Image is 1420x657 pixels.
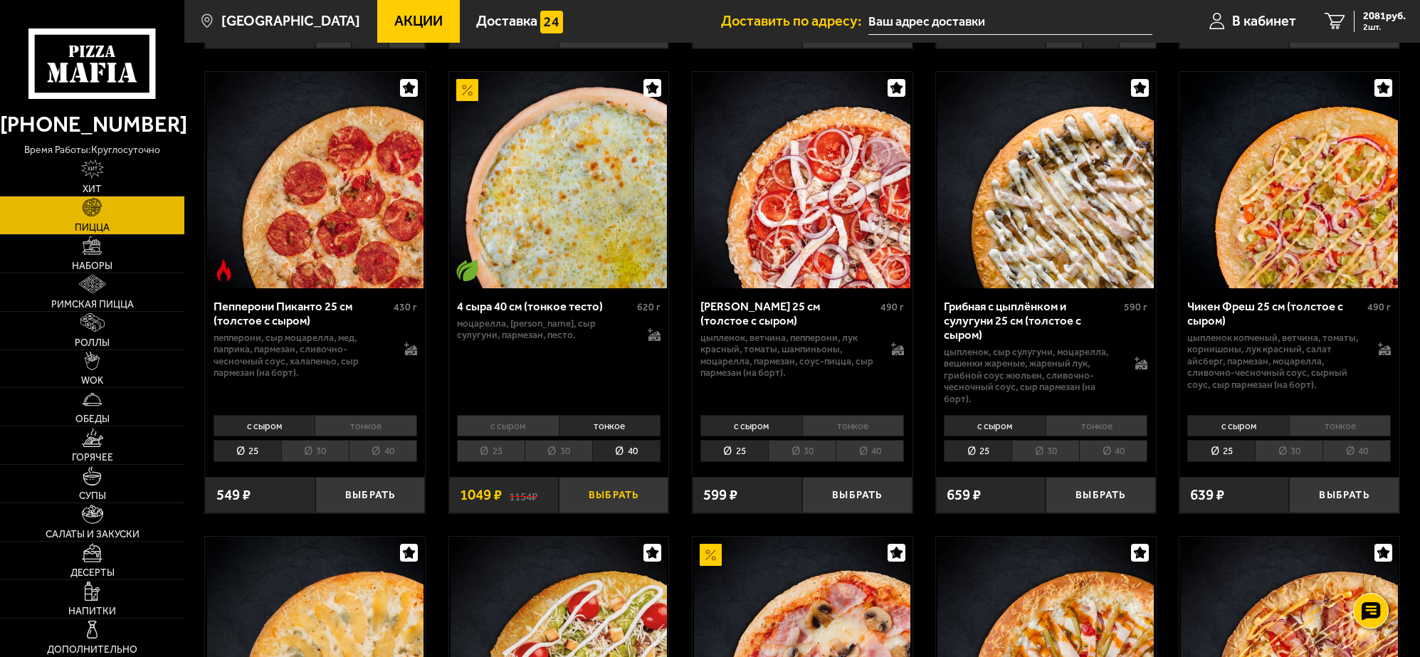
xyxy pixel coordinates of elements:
[315,477,425,513] button: Выбрать
[802,477,912,513] button: Выбрать
[456,259,478,281] img: Вегетарианское блюдо
[1232,14,1296,28] span: В кабинет
[81,376,103,386] span: WOK
[1046,415,1148,436] li: тонкое
[944,415,1046,436] li: с сыром
[449,72,669,288] a: АкционныйВегетарианское блюдо4 сыра 40 см (тонкое тесто)
[703,488,737,503] span: 599 ₽
[700,544,722,566] img: Акционный
[213,259,235,281] img: Острое блюдо
[457,415,559,436] li: с сыром
[944,440,1011,463] li: 25
[1187,440,1255,463] li: 25
[1187,300,1364,328] div: Чикен Фреш 25 см (толстое с сыром)
[1255,440,1322,463] li: 30
[937,72,1154,288] img: Грибная с цыплёнком и сулугуни 25 см (толстое с сыром)
[1363,23,1406,31] span: 2 шт.
[281,440,349,463] li: 30
[1363,11,1406,21] span: 2081 руб.
[394,301,417,313] span: 430 г
[51,300,134,310] span: Римская пицца
[936,72,1156,288] a: Грибная с цыплёнком и сулугуни 25 см (толстое с сыром)
[72,453,113,463] span: Горячее
[1187,415,1289,436] li: с сыром
[768,440,836,463] li: 30
[1367,301,1391,313] span: 490 г
[592,440,661,463] li: 40
[868,9,1152,35] input: Ваш адрес доставки
[214,332,389,379] p: пепперони, сыр Моцарелла, мед, паприка, пармезан, сливочно-чесночный соус, халапеньо, сыр пармеза...
[214,300,390,328] div: Пепперони Пиканто 25 см (толстое с сыром)
[214,415,315,436] li: с сыром
[460,488,502,503] span: 1049 ₽
[221,14,360,28] span: [GEOGRAPHIC_DATA]
[456,79,478,101] img: Акционный
[1046,12,1082,48] button: −
[693,72,913,288] a: Петровская 25 см (толстое с сыром)
[75,338,110,348] span: Роллы
[214,440,281,463] li: 25
[352,12,388,48] span: 1
[68,606,116,616] span: Напитки
[207,72,424,288] img: Пепперони Пиканто 25 см (толстое с сыром)
[205,72,425,288] a: Острое блюдоПепперони Пиканто 25 см (толстое с сыром)
[721,14,868,28] span: Доставить по адресу:
[1187,332,1363,391] p: цыпленок копченый, ветчина, томаты, корнишоны, лук красный, салат айсберг, пармезан, моцарелла, с...
[700,440,768,463] li: 25
[1119,12,1155,48] button: +
[75,223,110,233] span: Пицца
[944,346,1120,405] p: цыпленок, сыр сулугуни, моцарелла, вешенки жареные, жареный лук, грибной соус Жюльен, сливочно-че...
[79,491,106,501] span: Супы
[83,184,102,194] span: Хит
[540,11,562,33] img: 15daf4d41897b9f0e9f617042186c801.svg
[349,440,417,463] li: 40
[75,414,110,424] span: Обеды
[72,261,112,271] span: Наборы
[1079,440,1147,463] li: 40
[216,488,251,503] span: 549 ₽
[394,14,443,28] span: Акции
[1179,72,1399,288] a: Чикен Фреш 25 см (толстое с сыром)
[1289,477,1399,513] button: Выбрать
[947,488,981,503] span: 659 ₽
[700,415,802,436] li: с сыром
[451,72,667,288] img: 4 сыра 40 см (тонкое тесто)
[944,300,1120,342] div: Грибная с цыплёнком и сулугуни 25 см (толстое с сыром)
[315,12,352,48] button: −
[1083,12,1119,48] span: 1
[637,301,661,313] span: 620 г
[509,488,537,503] s: 1154 ₽
[1322,440,1391,463] li: 40
[700,332,876,379] p: цыпленок, ветчина, пепперони, лук красный, томаты, шампиньоны, моцарелла, пармезан, соус-пицца, с...
[1011,440,1079,463] li: 30
[559,415,661,436] li: тонкое
[46,530,140,540] span: Салаты и закуски
[70,568,115,578] span: Десерты
[47,645,137,655] span: Дополнительно
[315,415,417,436] li: тонкое
[1181,72,1397,288] img: Чикен Фреш 25 см (толстое с сыром)
[700,300,877,328] div: [PERSON_NAME] 25 см (толстое с сыром)
[559,477,668,513] button: Выбрать
[457,300,633,314] div: 4 сыра 40 см (тонкое тесто)
[389,12,425,48] button: +
[836,440,904,463] li: 40
[802,415,905,436] li: тонкое
[1124,301,1147,313] span: 590 г
[1190,488,1224,503] span: 639 ₽
[457,440,525,463] li: 25
[1046,477,1155,513] button: Выбрать
[694,72,910,288] img: Петровская 25 см (толстое с сыром)
[525,440,592,463] li: 30
[1289,415,1392,436] li: тонкое
[457,317,633,341] p: моцарелла, [PERSON_NAME], сыр сулугуни, пармезан, песто.
[476,14,537,28] span: Доставка
[880,301,904,313] span: 490 г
